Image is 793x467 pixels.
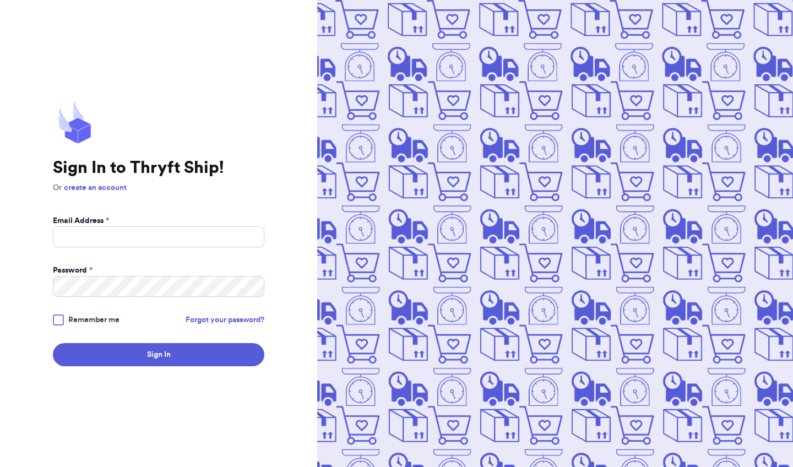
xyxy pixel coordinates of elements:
[53,182,264,193] p: Or
[53,343,264,366] button: Sign In
[64,184,127,192] a: create an account
[53,265,93,276] label: Password
[186,314,264,325] a: Forgot your password?
[53,215,109,226] label: Email Address
[53,158,264,178] h1: Sign In to Thryft Ship!
[68,314,120,325] span: Remember me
